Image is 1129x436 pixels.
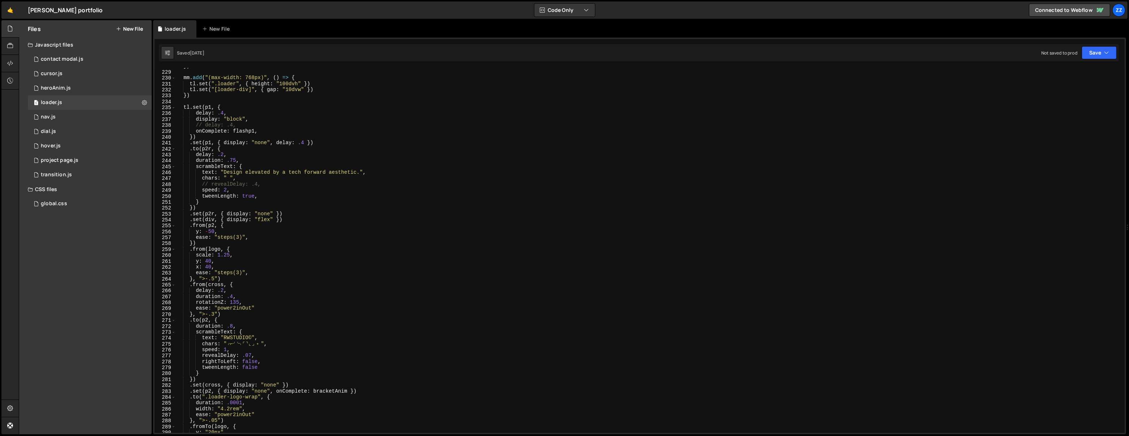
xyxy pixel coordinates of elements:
div: 243 [155,152,176,158]
div: 270 [155,312,176,318]
div: transition.js [41,172,72,178]
div: 13232/40994.js [28,52,152,66]
div: 257 [155,235,176,241]
div: 229 [155,69,176,75]
div: 240 [155,134,176,140]
div: 286 [155,406,176,412]
h2: Files [28,25,41,33]
div: dial.js [41,128,56,135]
div: 264 [155,276,176,282]
div: 259 [155,247,176,252]
div: nav.js [41,114,56,120]
div: 13232/41168.js [28,168,152,182]
div: 250 [155,194,176,199]
div: 288 [155,418,176,424]
div: 260 [155,252,176,258]
div: 13232/33111.js [28,95,152,110]
div: 258 [155,241,176,246]
div: 279 [155,365,176,371]
div: 285 [155,400,176,406]
div: 13232/40858.js [28,66,152,81]
div: 273 [155,329,176,335]
div: global.css [41,200,67,207]
div: 254 [155,217,176,223]
div: 277 [155,353,176,359]
div: project page.js [41,157,78,164]
div: 235 [155,105,176,111]
div: 280 [155,371,176,376]
div: contact modal.js [41,56,83,62]
div: 284 [155,394,176,400]
div: 275 [155,341,176,347]
div: loader.js [165,25,186,33]
div: heroAnim.js [41,85,71,91]
div: 13232/40799.js [28,81,152,95]
a: Connected to Webflow [1029,4,1110,17]
div: 261 [155,259,176,264]
div: Saved [177,50,204,56]
div: 253 [155,211,176,217]
div: 283 [155,389,176,394]
div: 268 [155,300,176,306]
div: 272 [155,324,176,329]
div: 246 [155,170,176,176]
div: 13232/32957.js [28,110,152,124]
button: New File [116,26,143,32]
div: 265 [155,282,176,288]
div: 13232/40470.js [28,124,152,139]
div: 244 [155,158,176,164]
div: 263 [155,270,176,276]
div: 238 [155,122,176,128]
div: 287 [155,412,176,418]
div: 255 [155,223,176,229]
div: 278 [155,359,176,365]
span: 1 [34,100,38,106]
div: 248 [155,182,176,187]
div: [PERSON_NAME] portfolio [28,6,103,14]
div: 266 [155,288,176,294]
div: 237 [155,117,176,122]
button: Code Only [534,4,595,17]
div: 233 [155,93,176,99]
div: 251 [155,199,176,205]
div: 231 [155,81,176,87]
div: 234 [155,99,176,105]
div: 256 [155,229,176,235]
div: 290 [155,430,176,436]
div: cursor.js [41,70,62,77]
div: 241 [155,140,176,146]
div: 13232/41254.js [28,153,152,168]
button: Save [1082,46,1117,59]
div: 269 [155,306,176,311]
div: Not saved to prod [1041,50,1077,56]
div: loader.js [41,99,62,106]
div: 282 [155,383,176,388]
div: 289 [155,424,176,430]
div: 245 [155,164,176,170]
div: CSS files [19,182,152,197]
div: 262 [155,264,176,270]
div: 230 [155,75,176,81]
div: 249 [155,187,176,193]
div: 242 [155,146,176,152]
div: 267 [155,294,176,300]
a: 🤙 [1,1,19,19]
div: [DATE] [190,50,204,56]
div: 271 [155,318,176,323]
div: 13232/32867.css [28,197,152,211]
div: Javascript files [19,38,152,52]
div: 276 [155,347,176,353]
div: 281 [155,377,176,383]
div: 236 [155,111,176,116]
div: 252 [155,205,176,211]
div: New File [202,25,233,33]
div: 232 [155,87,176,93]
div: 247 [155,176,176,181]
a: zz [1112,4,1125,17]
div: 274 [155,335,176,341]
div: 13232/40533.js [28,139,152,153]
div: 239 [155,129,176,134]
div: hover.js [41,143,61,149]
